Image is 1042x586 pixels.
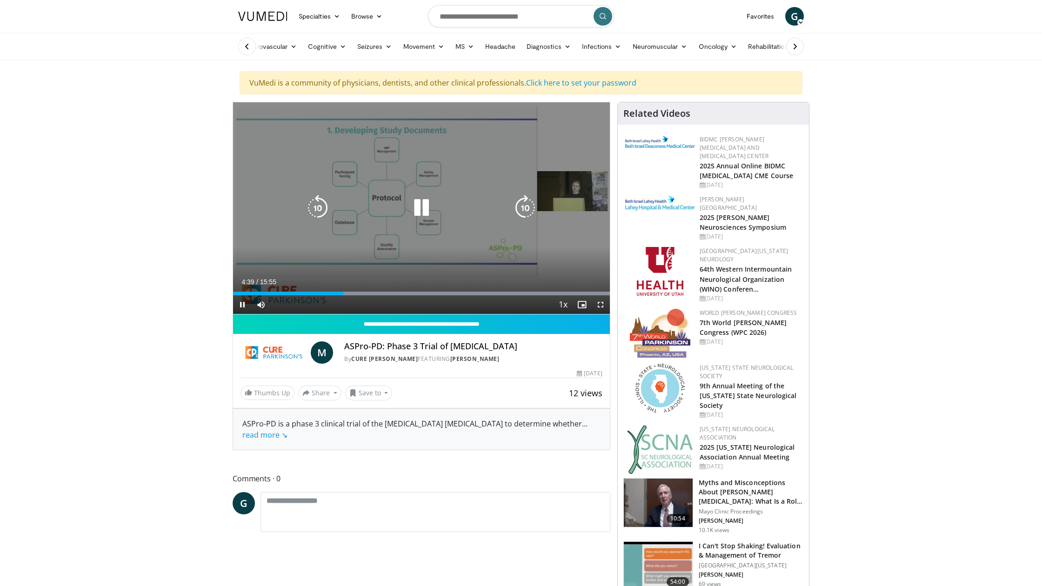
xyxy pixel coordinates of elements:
a: G [785,7,804,26]
div: [DATE] [700,338,802,346]
a: 10:54 Myths and Misconceptions About [PERSON_NAME][MEDICAL_DATA]: What Is a Role of … Mayo Clinic... [623,478,803,534]
div: [DATE] [700,462,802,471]
img: 16fe1da8-a9a0-4f15-bd45-1dd1acf19c34.png.150x105_q85_autocrop_double_scale_upscale_version-0.2.png [630,309,690,358]
p: [PERSON_NAME] [699,571,803,579]
p: [PERSON_NAME] [699,517,803,525]
button: Mute [252,295,270,314]
video-js: Video Player [233,102,610,314]
img: c96b19ec-a48b-46a9-9095-935f19585444.png.150x105_q85_autocrop_double_scale_upscale_version-0.2.png [625,136,695,148]
a: [US_STATE] State Neurological Society [700,364,794,380]
a: 2025 [US_STATE] Neurological Association Annual Meeting [700,443,795,461]
a: Thumbs Up [240,386,294,400]
a: Oncology [693,37,743,56]
a: World [PERSON_NAME] Congress [700,309,797,317]
p: Mayo Clinic Proceedings [699,508,803,515]
p: [GEOGRAPHIC_DATA][US_STATE] [699,562,803,569]
div: [DATE] [700,233,802,241]
span: ... [242,419,588,440]
a: Cognitive [302,37,352,56]
a: Diagnostics [521,37,576,56]
input: Search topics, interventions [428,5,614,27]
a: Seizures [352,37,398,56]
a: Cure [PERSON_NAME] [351,355,418,363]
h4: ASPro-PD: Phase 3 Trial of [MEDICAL_DATA] [344,341,602,352]
a: M [311,341,333,364]
img: VuMedi Logo [238,12,287,21]
a: Favorites [741,7,780,26]
span: 12 views [569,387,602,399]
button: Playback Rate [554,295,573,314]
a: Specialties [293,7,346,26]
a: Infections [576,37,627,56]
a: Browse [346,7,388,26]
img: Cure Parkinson's [240,341,307,364]
a: 2025 Annual Online BIDMC [MEDICAL_DATA] CME Course [700,161,794,180]
img: 71a8b48c-8850-4916-bbdd-e2f3ccf11ef9.png.150x105_q85_autocrop_double_scale_upscale_version-0.2.png [635,364,685,413]
h3: I Can't Stop Shaking! Evaluation & Management of Tremor [699,541,803,560]
img: dd4ea4d2-548e-40e2-8487-b77733a70694.150x105_q85_crop-smart_upscale.jpg [624,479,693,527]
a: Click here to set your password [526,78,636,88]
h4: Related Videos [623,108,690,119]
div: [DATE] [700,411,802,419]
div: VuMedi is a community of physicians, dentists, and other clinical professionals. [240,71,802,94]
a: Headache [480,37,521,56]
span: 10:54 [667,514,689,523]
a: 2025 [PERSON_NAME] Neurosciences Symposium [700,213,786,232]
div: [DATE] [577,369,602,378]
a: Movement [398,37,450,56]
div: [DATE] [700,181,802,189]
a: 64th Western Intermountain Neurological Organization (WINO) Conferen… [700,265,792,293]
a: Cerebrovascular [233,37,302,56]
img: f6362829-b0a3-407d-a044-59546adfd345.png.150x105_q85_autocrop_double_scale_upscale_version-0.2.png [637,247,683,296]
a: [US_STATE] Neurological Association [700,425,775,441]
a: Neuromuscular [627,37,693,56]
div: Progress Bar [233,292,610,295]
img: e7977282-282c-4444-820d-7cc2733560fd.jpg.150x105_q85_autocrop_double_scale_upscale_version-0.2.jpg [625,195,695,211]
button: Fullscreen [591,295,610,314]
p: 10.1K views [699,526,729,534]
span: 4:39 [241,278,254,286]
a: G [233,492,255,514]
button: Save to [345,386,393,400]
a: Rehabilitation [742,37,794,56]
h3: Myths and Misconceptions About [PERSON_NAME][MEDICAL_DATA]: What Is a Role of … [699,478,803,506]
a: [GEOGRAPHIC_DATA][US_STATE] Neurology [700,247,788,263]
div: By FEATURING [344,355,602,363]
a: BIDMC [PERSON_NAME][MEDICAL_DATA] and [MEDICAL_DATA] Center [700,135,769,160]
a: [PERSON_NAME][GEOGRAPHIC_DATA] [700,195,757,212]
img: b123db18-9392-45ae-ad1d-42c3758a27aa.jpg.150x105_q85_autocrop_double_scale_upscale_version-0.2.jpg [627,425,693,474]
a: MS [450,37,480,56]
a: 9th Annual Meeting of the [US_STATE] State Neurological Society [700,381,797,410]
button: Enable picture-in-picture mode [573,295,591,314]
div: ASPro-PD is a phase 3 clinical trial of the [MEDICAL_DATA] [MEDICAL_DATA] to determine whether [242,418,601,440]
div: [DATE] [700,294,802,303]
a: [PERSON_NAME] [450,355,500,363]
span: 15:55 [260,278,276,286]
button: Pause [233,295,252,314]
a: read more ↘ [242,430,287,440]
button: Share [298,386,341,400]
span: Comments 0 [233,473,610,485]
a: 7th World [PERSON_NAME] Congress (WPC 2026) [700,318,787,337]
span: / [256,278,258,286]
